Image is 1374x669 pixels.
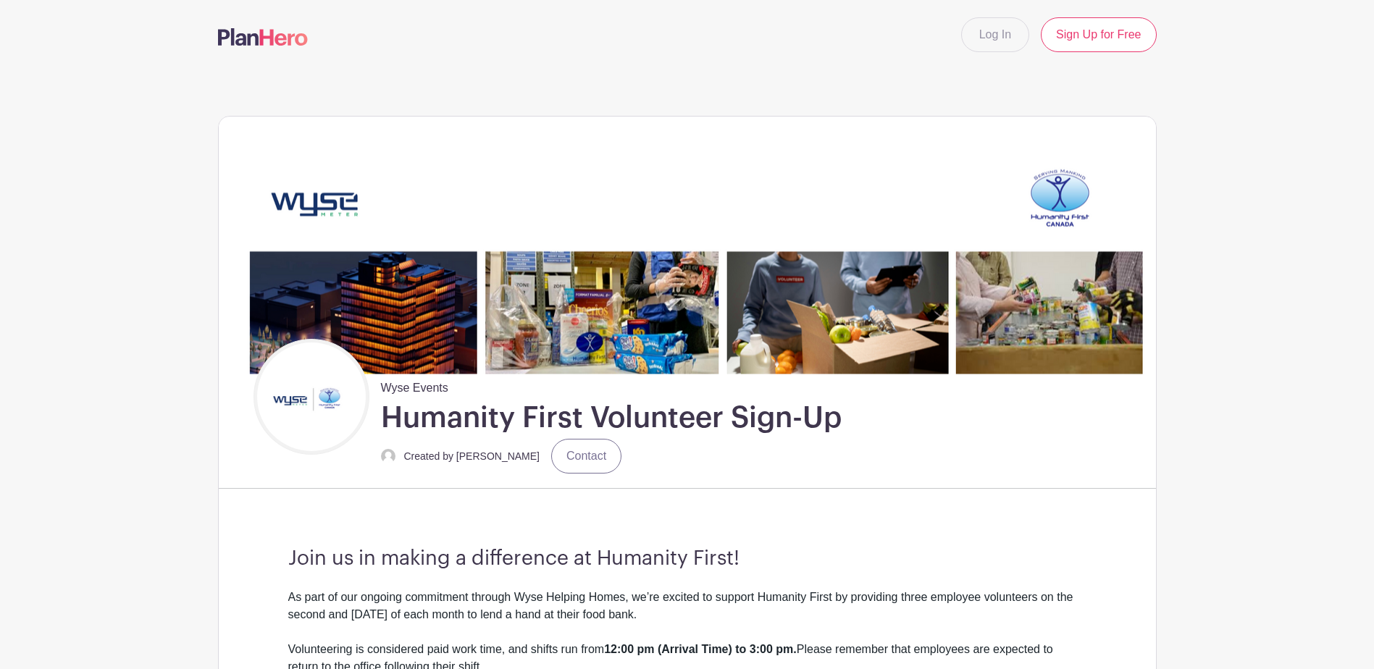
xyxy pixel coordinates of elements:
[219,117,1156,374] img: Untitled%20(2790%20x%20600%20px)%20(12).png
[404,450,540,462] small: Created by [PERSON_NAME]
[381,449,395,463] img: default-ce2991bfa6775e67f084385cd625a349d9dcbb7a52a09fb2fda1e96e2d18dcdb.png
[288,547,1086,571] h3: Join us in making a difference at Humanity First!
[288,589,1086,641] div: As part of our ongoing commitment through Wyse Helping Homes, we’re excited to support Humanity F...
[257,342,366,451] img: Untitled%20design%20(22).png
[218,28,308,46] img: logo-507f7623f17ff9eddc593b1ce0a138ce2505c220e1c5a4e2b4648c50719b7d32.svg
[551,439,621,474] a: Contact
[961,17,1029,52] a: Log In
[381,374,448,397] span: Wyse Events
[1041,17,1156,52] a: Sign Up for Free
[381,400,842,436] h1: Humanity First Volunteer Sign-Up
[604,643,797,655] strong: 12:00 pm (Arrival Time) to 3:00 pm.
